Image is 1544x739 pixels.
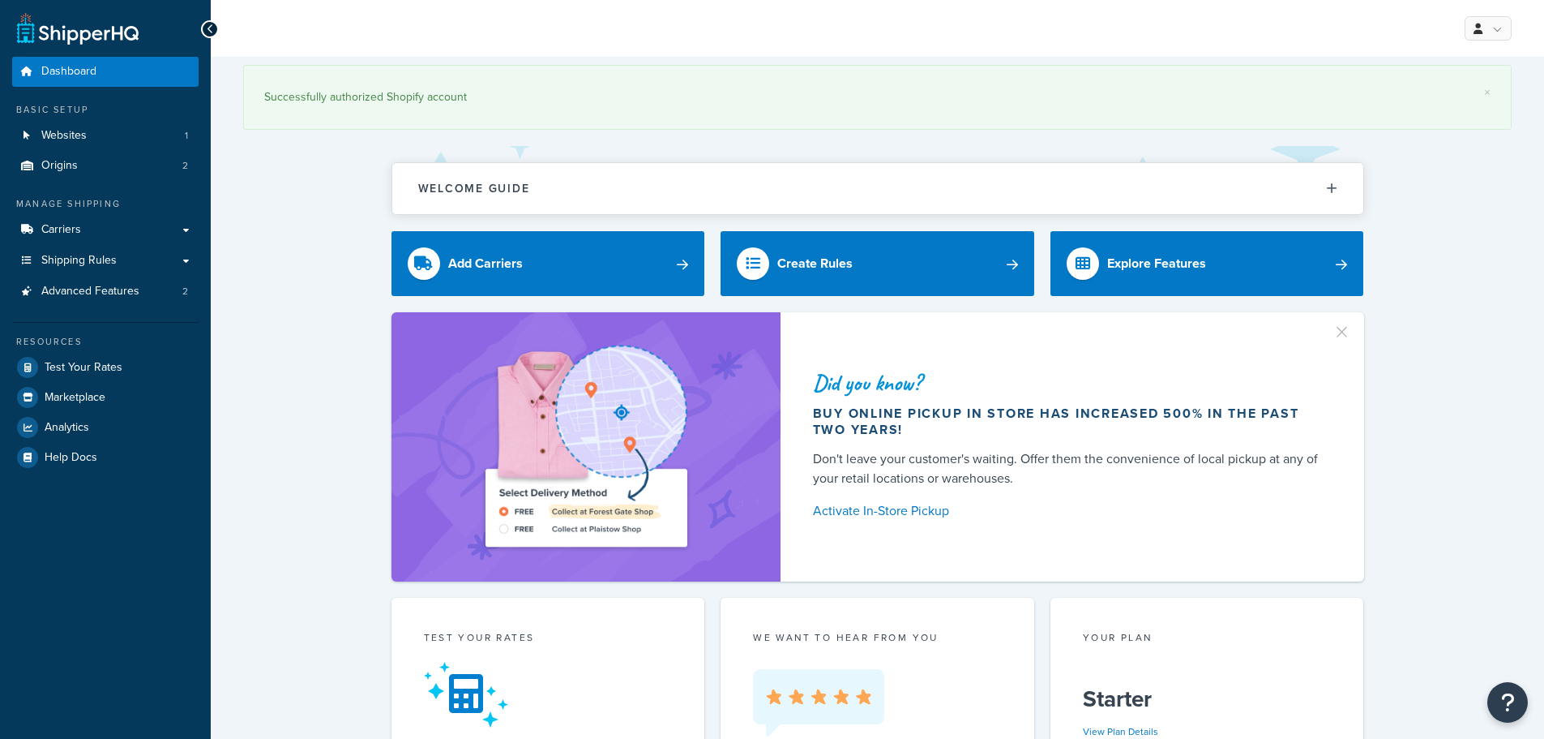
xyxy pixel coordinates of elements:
p: we want to hear from you [753,630,1002,645]
div: Resources [12,335,199,349]
a: Help Docs [12,443,199,472]
a: Advanced Features2 [12,277,199,307]
div: Successfully authorized Shopify account [264,86,1491,109]
a: Websites1 [12,121,199,151]
button: Open Resource Center [1487,682,1528,723]
div: Buy online pickup in store has increased 500% in the past two years! [813,406,1325,438]
span: Carriers [41,223,81,237]
div: Explore Features [1107,252,1206,275]
h2: Welcome Guide [418,183,530,195]
div: Don't leave your customer's waiting. Offer them the convenience of local pickup at any of your re... [813,449,1325,488]
div: Test your rates [424,630,673,649]
h5: Starter [1083,686,1332,712]
span: 1 [185,129,188,143]
span: 2 [182,285,188,299]
a: Create Rules [721,231,1034,296]
a: Shipping Rules [12,246,199,276]
a: Activate In-Store Pickup [813,500,1325,522]
span: Origins [41,159,78,173]
div: Your Plan [1083,630,1332,649]
span: Test Your Rates [45,361,122,375]
a: Add Carriers [391,231,705,296]
a: Carriers [12,215,199,245]
button: Welcome Guide [392,163,1363,214]
a: × [1484,86,1491,99]
a: Explore Features [1050,231,1364,296]
a: Dashboard [12,57,199,87]
span: Websites [41,129,87,143]
div: Add Carriers [448,252,523,275]
li: Origins [12,151,199,181]
div: Manage Shipping [12,197,199,211]
div: Did you know? [813,372,1325,394]
li: Websites [12,121,199,151]
span: Help Docs [45,451,97,465]
div: Create Rules [777,252,853,275]
li: Advanced Features [12,277,199,307]
a: Test Your Rates [12,353,199,382]
span: Marketplace [45,391,105,405]
span: Shipping Rules [41,254,117,268]
a: Analytics [12,413,199,442]
span: Analytics [45,421,89,435]
img: ad-shirt-map-b0359fc47e01cab431d101c4b569394f6a03f54285957d908178d52f29eb9668.png [439,337,733,557]
a: Origins2 [12,151,199,181]
span: Advanced Features [41,285,139,299]
a: View Plan Details [1083,724,1158,739]
span: 2 [182,159,188,173]
div: Basic Setup [12,103,199,117]
a: Marketplace [12,383,199,412]
span: Dashboard [41,65,96,79]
